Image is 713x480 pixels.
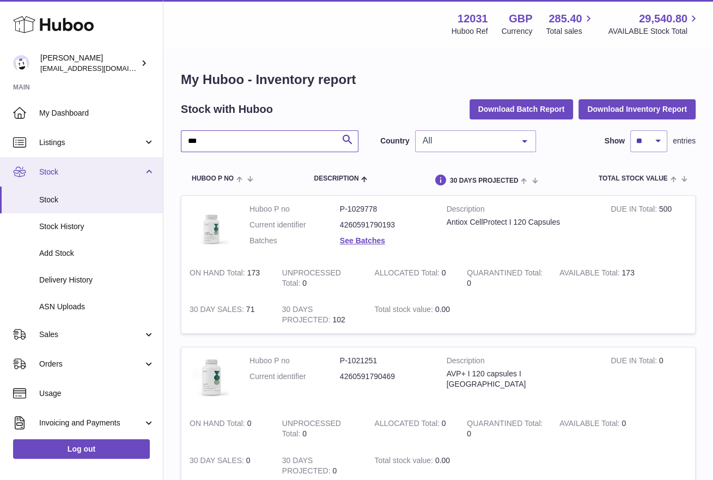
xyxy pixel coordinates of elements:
[452,26,488,37] div: Huboo Ref
[435,456,450,465] span: 0.00
[374,456,435,467] strong: Total stock value
[181,410,274,447] td: 0
[551,260,644,297] td: 173
[559,419,621,430] strong: AVAILABLE Total
[608,11,700,37] a: 29,540.80 AVAILABLE Stock Total
[249,236,340,246] dt: Batches
[190,268,247,280] strong: ON HAND Total
[447,369,595,389] div: AVP+ I 120 capsules I [GEOGRAPHIC_DATA]
[450,177,519,184] span: 30 DAYS PROJECTED
[282,419,341,441] strong: UNPROCESSED Total
[366,410,459,447] td: 0
[366,260,459,297] td: 0
[509,11,532,26] strong: GBP
[467,429,471,438] span: 0
[181,71,696,88] h1: My Huboo - Inventory report
[374,305,435,316] strong: Total stock value
[605,136,625,146] label: Show
[249,204,340,214] dt: Huboo P no
[502,26,533,37] div: Currency
[13,439,150,459] a: Log out
[447,204,595,217] strong: Description
[181,296,274,333] td: 71
[190,456,246,467] strong: 30 DAY SALES
[249,220,340,230] dt: Current identifier
[599,175,668,182] span: Total stock value
[611,205,659,216] strong: DUE IN Total
[39,248,155,259] span: Add Stock
[39,221,155,232] span: Stock History
[447,356,595,369] strong: Description
[282,268,341,290] strong: UNPROCESSED Total
[274,410,367,447] td: 0
[40,53,138,74] div: [PERSON_NAME]
[282,456,333,478] strong: 30 DAYS PROJECTED
[435,305,450,314] span: 0.00
[39,137,143,148] span: Listings
[608,26,700,37] span: AVAILABLE Stock Total
[190,204,233,248] img: product image
[39,108,155,118] span: My Dashboard
[467,268,543,280] strong: QUARANTINED Total
[249,371,340,382] dt: Current identifier
[559,268,621,280] strong: AVAILABLE Total
[340,236,385,245] a: See Batches
[578,99,696,119] button: Download Inventory Report
[274,296,367,333] td: 102
[467,419,543,430] strong: QUARANTINED Total
[340,356,430,366] dd: P-1021251
[467,279,471,287] span: 0
[380,136,410,146] label: Country
[546,26,594,37] span: Total sales
[447,217,595,227] div: Antiox CellProtect I 120 Capsules
[274,260,367,297] td: 0
[181,260,274,297] td: 173
[470,99,574,119] button: Download Batch Report
[181,102,273,117] h2: Stock with Huboo
[40,64,160,73] span: [EMAIL_ADDRESS][DOMAIN_NAME]
[549,11,582,26] span: 285.40
[39,418,143,428] span: Invoicing and Payments
[420,135,514,146] span: All
[340,371,430,382] dd: 4260591790469
[39,195,155,205] span: Stock
[546,11,594,37] a: 285.40 Total sales
[190,305,246,316] strong: 30 DAY SALES
[192,175,234,182] span: Huboo P no
[314,175,358,182] span: Description
[39,388,155,399] span: Usage
[551,410,644,447] td: 0
[39,167,143,177] span: Stock
[340,204,430,214] dd: P-1029778
[374,419,441,430] strong: ALLOCATED Total
[673,136,696,146] span: entries
[39,359,143,369] span: Orders
[190,419,247,430] strong: ON HAND Total
[39,329,143,340] span: Sales
[639,11,687,26] span: 29,540.80
[282,305,333,327] strong: 30 DAYS PROJECTED
[374,268,441,280] strong: ALLOCATED Total
[249,356,340,366] dt: Huboo P no
[39,275,155,285] span: Delivery History
[458,11,488,26] strong: 12031
[340,220,430,230] dd: 4260591790193
[602,196,695,260] td: 500
[602,347,695,410] td: 0
[611,356,659,368] strong: DUE IN Total
[190,356,233,399] img: product image
[39,302,155,312] span: ASN Uploads
[13,55,29,71] img: admin@makewellforyou.com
